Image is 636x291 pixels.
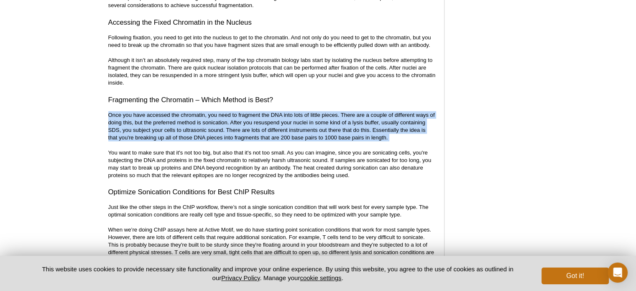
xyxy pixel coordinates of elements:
button: cookie settings [300,274,341,281]
h3: Accessing the Fixed Chromatin in the Nucleus [108,18,436,28]
button: Got it! [541,268,608,284]
p: Once you have accessed the chromatin, you need to fragment the DNA into lots of little pieces. Th... [108,111,436,179]
p: Just like the other steps in the ChIP workflow, there’s not a single sonication condition that wi... [108,203,436,264]
h3: Fragmenting the Chromatin – Which Method is Best? [108,95,436,105]
a: Privacy Policy [221,274,260,281]
p: This website uses cookies to provide necessary site functionality and improve your online experie... [28,265,528,282]
div: Open Intercom Messenger [608,263,628,283]
h3: Optimize Sonication Conditions for Best ChIP Results [108,187,436,197]
p: Following fixation, you need to get into the nucleus to get to the chromatin. And not only do you... [108,34,436,87]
